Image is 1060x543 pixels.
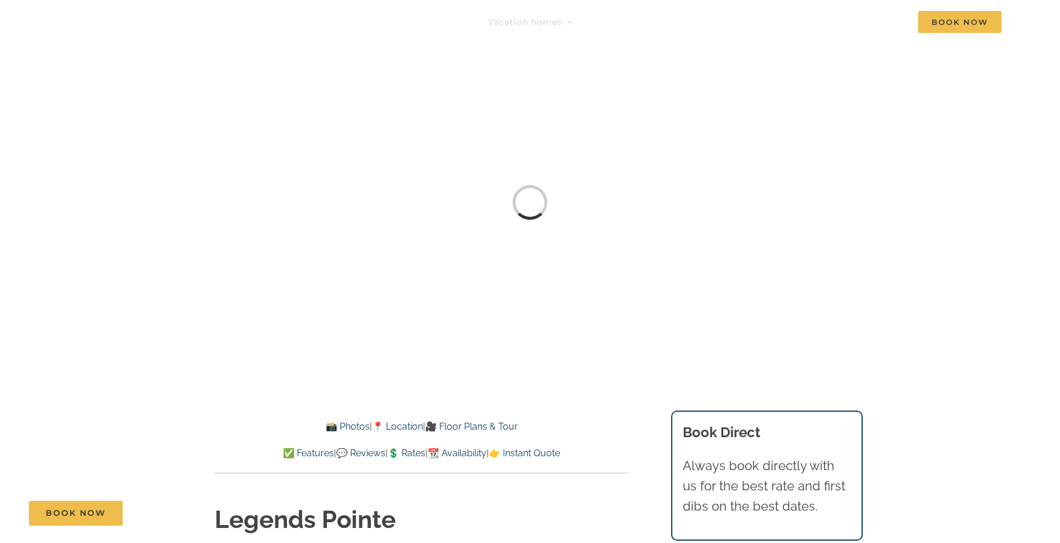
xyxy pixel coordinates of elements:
[489,448,560,459] a: 👉 Instant Quote
[791,10,830,34] a: About
[46,508,106,518] span: Book Now
[58,13,255,39] img: Branson Family Retreats Logo
[599,10,668,34] a: Things to do
[683,456,852,517] p: Always book directly with us for the best rate and first dibs on the best dates.
[428,448,487,459] a: 📆 Availability
[372,421,423,432] a: 📍 Location
[215,419,629,434] p: | |
[918,11,1002,33] span: Book Now
[791,18,819,26] span: About
[488,10,573,34] a: Vacation homes
[326,421,370,432] a: 📸 Photos
[388,448,425,459] a: 💲 Rates
[856,10,892,34] a: Contact
[488,18,562,26] span: Vacation homes
[856,18,892,26] span: Contact
[694,18,754,26] span: Deals & More
[506,178,554,227] div: Loading...
[283,448,334,459] a: ✅ Features
[336,448,385,459] a: 💬 Reviews
[215,446,629,461] p: | | | |
[683,424,760,441] b: Book Direct
[488,10,1002,34] nav: Main Menu
[599,18,657,26] span: Things to do
[694,10,765,34] a: Deals & More
[29,501,123,526] a: Book Now
[425,421,518,432] a: 🎥 Floor Plans & Tour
